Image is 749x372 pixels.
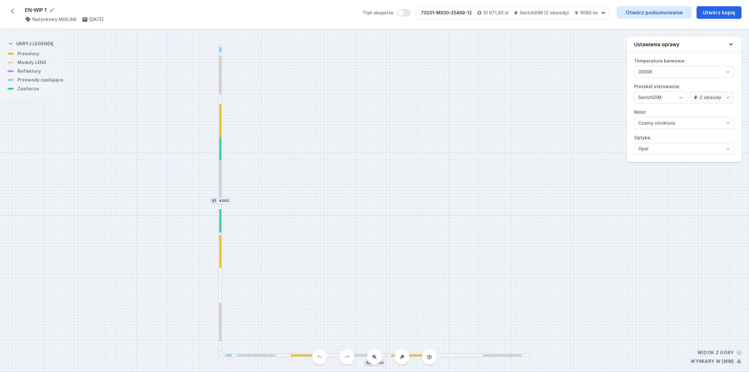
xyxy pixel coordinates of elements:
[689,92,734,103] select: Protokół sterowania:
[416,6,609,19] button: 70201-M930-25468-1210 671,80 złSwitchDIM (2 obwody)9060 lm
[32,16,77,22] h4: Natynkowy MIXLINE
[89,16,104,22] h4: [DATE]
[25,6,355,14] form: EN-WIP 1
[697,6,742,19] button: Utwórz kopię
[219,198,229,203] input: Wymiar [mm]
[16,41,54,47] h4: Ukryj legendę
[634,66,734,78] select: Temperatura barwowa:
[49,7,55,13] button: Edytuj nazwę projektu
[634,117,734,129] select: Kolor:
[397,9,411,17] button: Tryb eksperta
[363,9,411,17] label: Tryb eksperta
[634,133,734,155] label: Optyka:
[634,56,734,78] label: Temperatura barwowa:
[483,10,508,16] h4: 10 671,80 zł
[617,6,692,19] a: Otwórz podsumowanie
[634,107,734,129] label: Kolor:
[421,10,472,16] div: 70201-M930-25468-12
[7,36,54,51] button: Ukryj legendę
[520,10,569,16] h4: SwitchDIM (2 obwody)
[580,10,598,16] h4: 9060 lm
[634,41,679,48] h4: Ustawienia oprawy
[634,82,734,103] label: Protokół sterowania:
[634,143,734,155] select: Optyka:
[634,92,687,103] select: Protokół sterowania:
[627,37,742,52] button: Ustawienia oprawy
